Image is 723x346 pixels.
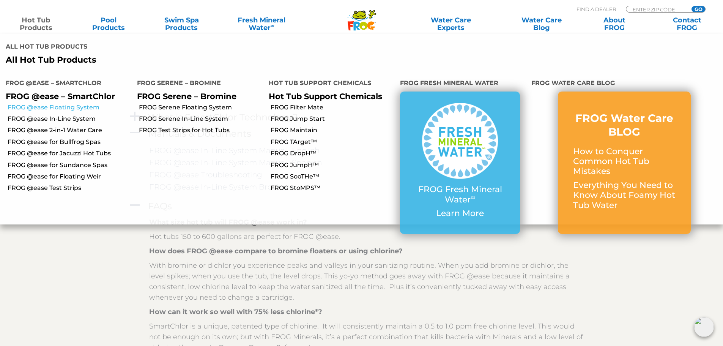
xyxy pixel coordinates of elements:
[513,16,570,32] a: Water CareBlog
[573,111,676,139] h3: FROG Water Care BLOG
[573,147,676,177] p: How to Conquer Common Hot Tub Mistakes
[271,103,394,112] a: FROG Filter Mate
[8,184,131,192] a: FROG @ease Test Strips
[405,16,497,32] a: Water CareExperts
[573,111,676,214] a: FROG Water Care BLOG How to Conquer Common Hot Tub Mistakes Everything You Need to Know About Foa...
[415,103,505,222] a: FROG Fresh Mineral Water∞ Learn More
[573,180,676,210] p: Everything You Need to Know About Foamy Hot Tub Water
[6,92,126,101] p: FROG @ease – SmartChlor
[577,6,616,13] p: Find A Dealer
[415,209,505,218] p: Learn More
[694,317,714,337] img: openIcon
[8,16,64,32] a: Hot TubProducts
[139,103,263,112] a: FROG Serene Floating System
[586,16,643,32] a: AboutFROG
[149,260,586,303] p: With bromine or dichlor you experience peaks and valleys in your sanitizing routine. When you add...
[271,115,394,123] a: FROG Jump Start
[8,172,131,181] a: FROG @ease for Floating Weir
[632,6,683,13] input: Zip Code Form
[269,76,389,92] h4: Hot Tub Support Chemicals
[139,115,263,123] a: FROG Serene In-Line System
[271,172,394,181] a: FROG SooTHe™
[226,16,297,32] a: Fresh MineralWater∞
[271,22,274,28] sup: ∞
[8,115,131,123] a: FROG @ease In-Line System
[6,40,356,55] h4: All Hot Tub Products
[8,103,131,112] a: FROG @ease Floating System
[271,161,394,169] a: FROG JumpH™
[153,16,210,32] a: Swim SpaProducts
[80,16,137,32] a: PoolProducts
[137,76,257,92] h4: FROG Serene – Bromine
[149,247,403,255] strong: How does FROG @ease compare to bromine floaters or using chlorine?
[659,16,715,32] a: ContactFROG
[8,138,131,146] a: FROG @ease for Bullfrog Spas
[271,126,394,134] a: FROG Maintain
[8,149,131,158] a: FROG @ease for Jacuzzi Hot Tubs
[8,161,131,169] a: FROG @ease for Sundance Spas
[149,231,586,242] p: Hot tubs 150 to 600 gallons are perfect for FROG @ease.
[400,76,520,92] h4: FROG Fresh Mineral Water
[6,76,126,92] h4: FROG @ease – SmartChlor
[149,308,322,316] strong: How can it work so well with 75% less chlorine*?
[269,92,382,101] a: Hot Tub Support Chemicals
[691,6,705,12] input: GO
[6,55,356,65] a: All Hot Tub Products
[271,184,394,192] a: FROG StoMPS™
[471,193,475,201] sup: ∞
[531,76,717,92] h4: FROG Water Care Blog
[415,185,505,205] p: FROG Fresh Mineral Water
[139,126,263,134] a: FROG Test Strips for Hot Tubs
[8,126,131,134] a: FROG @ease 2-in-1 Water Care
[271,149,394,158] a: FROG DropH™
[137,92,257,101] p: FROG Serene – Bromine
[271,138,394,146] a: FROG TArget™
